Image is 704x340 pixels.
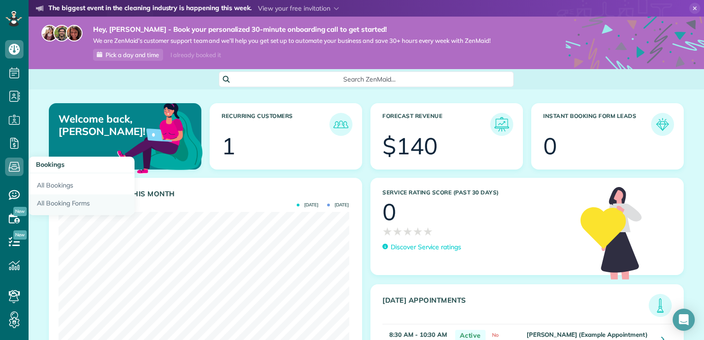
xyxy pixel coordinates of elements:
a: All Bookings [29,173,135,194]
a: All Booking Forms [29,194,135,216]
p: Discover Service ratings [391,242,461,252]
span: ★ [413,223,423,240]
strong: 8:30 AM - 10:30 AM [389,331,447,338]
img: michelle-19f622bdf1676172e81f8f8fba1fb50e276960ebfe0243fe18214015130c80e4.jpg [66,25,82,41]
span: [DATE] [327,203,349,207]
strong: [PERSON_NAME] (Example Appointment) [527,331,648,338]
strong: The biggest event in the cleaning industry is happening this week. [48,4,252,14]
div: 0 [543,135,557,158]
h3: Service Rating score (past 30 days) [382,189,571,196]
h3: Recurring Customers [222,113,329,136]
img: maria-72a9807cf96188c08ef61303f053569d2e2a8a1cde33d635c8a3ac13582a053d.jpg [41,25,58,41]
div: 1 [222,135,235,158]
span: New [13,207,27,216]
span: We are ZenMaid’s customer support team and we’ll help you get set up to automate your business an... [93,37,491,45]
div: I already booked it [165,49,226,61]
a: Discover Service ratings [382,242,461,252]
div: 0 [382,200,396,223]
h3: Forecast Revenue [382,113,490,136]
span: ★ [423,223,433,240]
img: icon_todays_appointments-901f7ab196bb0bea1936b74009e4eb5ffbc2d2711fa7634e0d609ed5ef32b18b.png [651,296,669,315]
span: ★ [393,223,403,240]
span: ★ [382,223,393,240]
img: icon_form_leads-04211a6a04a5b2264e4ee56bc0799ec3eb69b7e499cbb523a139df1d13a81ae0.png [653,115,672,134]
div: Open Intercom Messenger [673,309,695,331]
span: Pick a day and time [106,51,159,59]
p: Welcome back, [PERSON_NAME]! [59,113,152,137]
span: ★ [403,223,413,240]
div: $140 [382,135,438,158]
strong: Hey, [PERSON_NAME] - Book your personalized 30-minute onboarding call to get started! [93,25,491,34]
img: icon_recurring_customers-cf858462ba22bcd05b5a5880d41d6543d210077de5bb9ebc9590e49fd87d84ed.png [332,115,350,134]
span: New [13,230,27,240]
a: Pick a day and time [93,49,163,61]
h3: Instant Booking Form Leads [543,113,651,136]
span: [DATE] [297,203,318,207]
h3: [DATE] Appointments [382,296,649,317]
h3: Actual Revenue this month [61,190,352,198]
img: dashboard_welcome-42a62b7d889689a78055ac9021e634bf52bae3f8056760290aed330b23ab8690.png [115,93,205,182]
span: Bookings [36,160,65,169]
img: jorge-587dff0eeaa6aab1f244e6dc62b8924c3b6ad411094392a53c71c6c4a576187d.jpg [53,25,70,41]
img: icon_forecast_revenue-8c13a41c7ed35a8dcfafea3cbb826a0462acb37728057bba2d056411b612bbbe.png [493,115,511,134]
